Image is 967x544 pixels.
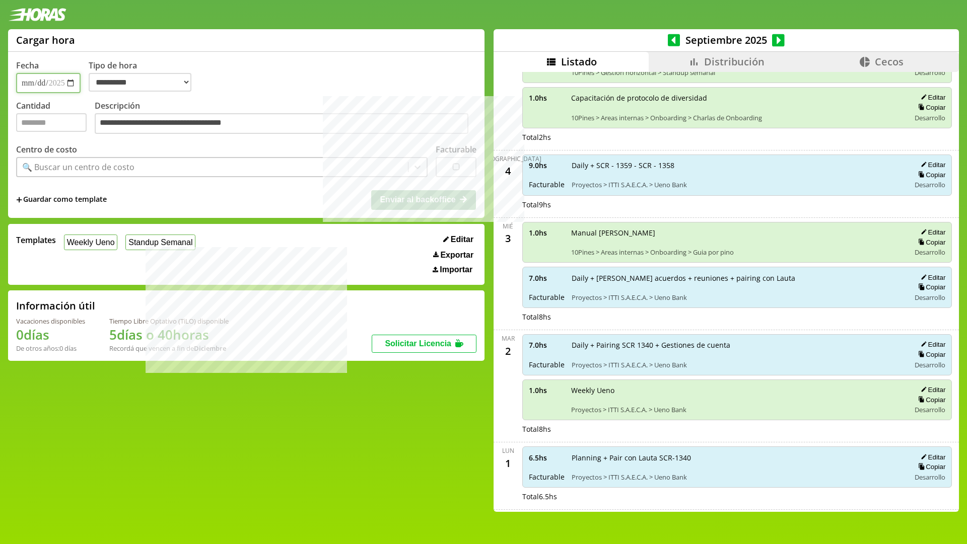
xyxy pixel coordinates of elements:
[372,335,476,353] button: Solicitar Licencia
[561,55,597,68] span: Listado
[95,100,476,137] label: Descripción
[16,33,75,47] h1: Cargar hora
[572,360,904,369] span: Proyectos > ITTI S.A.E.C.A. > Ueno Bank
[915,293,945,302] span: Desarrollo
[918,453,945,461] button: Editar
[109,317,229,326] div: Tiempo Libre Optativo (TiLO) disponible
[16,235,56,246] span: Templates
[16,194,22,205] span: +
[918,161,945,169] button: Editar
[704,55,765,68] span: Distribución
[500,343,516,359] div: 2
[572,453,904,462] span: Planning + Pair con Lauta SCR-1340
[918,228,945,237] button: Editar
[572,180,904,189] span: Proyectos > ITTI S.A.E.C.A. > Ueno Bank
[440,265,472,274] span: Importar
[572,340,904,350] span: Daily + Pairing SCR 1340 + Gestiones de cuenta
[915,238,945,247] button: Copiar
[915,283,945,291] button: Copiar
[522,424,952,434] div: Total 8 hs
[571,228,904,238] span: Manual [PERSON_NAME]
[571,68,904,77] span: 10Pines > Gestion horizontal > Standup semanal
[915,405,945,414] span: Desarrollo
[440,235,476,245] button: Editar
[529,385,564,395] span: 1.0 hs
[430,250,476,260] button: Exportar
[915,103,945,112] button: Copiar
[915,113,945,122] span: Desarrollo
[500,163,516,179] div: 4
[16,344,85,353] div: De otros años: 0 días
[109,344,229,353] div: Recordá que vencen a fin de
[571,405,904,414] span: Proyectos > ITTI S.A.E.C.A. > Ueno Bank
[915,68,945,77] span: Desarrollo
[500,455,516,471] div: 1
[529,93,564,103] span: 1.0 hs
[440,251,473,260] span: Exportar
[436,144,476,155] label: Facturable
[16,299,95,313] h2: Información útil
[680,33,772,47] span: Septiembre 2025
[915,171,945,179] button: Copiar
[89,73,191,92] select: Tipo de hora
[494,72,959,510] div: scrollable content
[95,113,468,134] textarea: Descripción
[16,144,77,155] label: Centro de costo
[918,273,945,282] button: Editar
[915,396,945,404] button: Copiar
[571,248,904,257] span: 10Pines > Areas internas > Onboarding > Guia por pino
[572,293,904,302] span: Proyectos > ITTI S.A.E.C.A. > Ueno Bank
[572,161,904,170] span: Daily + SCR - 1359 - SCR - 1358
[500,230,516,247] div: 3
[16,317,85,326] div: Vacaciones disponibles
[875,55,904,68] span: Cecos
[503,222,513,230] div: mié
[572,273,904,283] span: Daily + [PERSON_NAME] acuerdos + reuniones + pairing con Lauta
[16,194,107,205] span: +Guardar como template
[529,340,565,350] span: 7.0 hs
[918,93,945,102] button: Editar
[64,235,117,250] button: Weekly Ueno
[571,385,904,395] span: Weekly Ueno
[16,113,87,132] input: Cantidad
[522,200,952,209] div: Total 9 hs
[109,326,229,344] h1: 5 días o 40 horas
[529,453,565,462] span: 6.5 hs
[451,235,473,244] span: Editar
[915,473,945,482] span: Desarrollo
[918,340,945,349] button: Editar
[8,8,66,21] img: logotipo
[529,273,565,283] span: 7.0 hs
[16,326,85,344] h1: 0 días
[529,472,565,482] span: Facturable
[385,339,451,348] span: Solicitar Licencia
[522,312,952,322] div: Total 8 hs
[571,113,904,122] span: 10Pines > Areas internas > Onboarding > Charlas de Onboarding
[529,180,565,189] span: Facturable
[915,180,945,189] span: Desarrollo
[915,350,945,359] button: Copiar
[571,93,904,103] span: Capacitación de protocolo de diversidad
[572,473,904,482] span: Proyectos > ITTI S.A.E.C.A. > Ueno Bank
[529,360,565,369] span: Facturable
[194,344,226,353] b: Diciembre
[22,162,134,173] div: 🔍 Buscar un centro de costo
[502,334,515,343] div: mar
[502,446,514,455] div: lun
[915,462,945,471] button: Copiar
[915,360,945,369] span: Desarrollo
[522,132,952,142] div: Total 2 hs
[125,235,195,250] button: Standup Semanal
[475,154,541,163] div: [DEMOGRAPHIC_DATA]
[529,228,564,238] span: 1.0 hs
[522,492,952,501] div: Total 6.5 hs
[16,60,39,71] label: Fecha
[89,60,199,93] label: Tipo de hora
[529,161,565,170] span: 9.0 hs
[918,385,945,394] button: Editar
[16,100,95,137] label: Cantidad
[529,292,565,302] span: Facturable
[915,248,945,257] span: Desarrollo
